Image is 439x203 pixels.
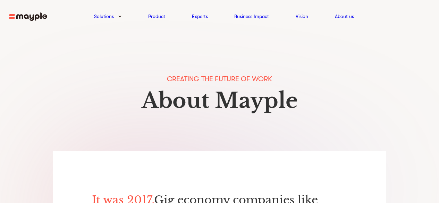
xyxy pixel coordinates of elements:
[9,12,47,21] img: mayple-logo
[118,15,121,17] img: arrow-down
[148,12,165,20] a: Product
[296,12,308,20] a: Vision
[94,12,114,20] a: Solutions
[192,12,208,20] a: Experts
[234,12,269,20] a: Business Impact
[335,12,354,20] a: About us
